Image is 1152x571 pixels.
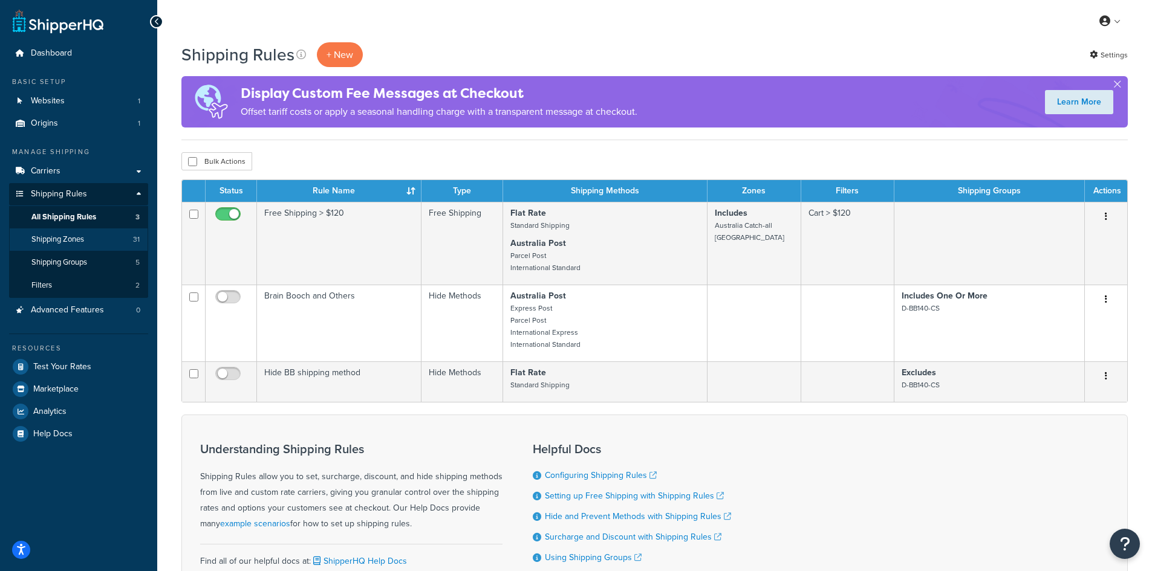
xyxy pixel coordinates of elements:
button: Open Resource Center [1110,529,1140,559]
p: Offset tariff costs or apply a seasonal handling charge with a transparent message at checkout. [241,103,637,120]
span: 5 [135,257,140,268]
span: Help Docs [33,429,73,439]
a: Using Shipping Groups [545,551,642,564]
span: Test Your Rates [33,362,91,372]
small: D-BB140-CS [902,379,940,390]
span: 1 [138,118,140,129]
a: Settings [1090,47,1128,63]
span: 2 [135,280,140,291]
div: Resources [9,343,148,353]
h3: Helpful Docs [533,442,731,456]
li: Origins [9,112,148,135]
small: Express Post Parcel Post International Express International Standard [510,303,581,350]
span: Shipping Zones [31,234,84,245]
div: Manage Shipping [9,147,148,157]
a: ShipperHQ Home [13,9,103,33]
strong: Flat Rate [510,366,546,379]
a: Carriers [9,160,148,182]
li: All Shipping Rules [9,206,148,228]
a: Help Docs [9,423,148,445]
a: Setting up Free Shipping with Shipping Rules [545,489,724,502]
small: Standard Shipping [510,379,570,390]
li: Advanced Features [9,299,148,321]
h4: Display Custom Fee Messages at Checkout [241,83,637,103]
span: All Shipping Rules [31,212,96,222]
a: Websites 1 [9,90,148,112]
th: Status [206,180,257,202]
a: Learn More [1045,90,1113,114]
a: Surcharge and Discount with Shipping Rules [545,531,721,543]
span: 31 [133,234,140,245]
th: Zones [708,180,801,202]
div: Find all of our helpful docs at: [200,544,503,569]
span: 0 [136,305,140,315]
li: Shipping Rules [9,183,148,298]
a: All Shipping Rules 3 [9,206,148,228]
a: Configuring Shipping Rules [545,469,657,482]
a: ShipperHQ Help Docs [311,555,407,567]
h3: Understanding Shipping Rules [200,442,503,456]
strong: Australia Post [510,289,566,302]
a: Marketplace [9,378,148,400]
span: Carriers [31,166,60,176]
div: Shipping Rules allow you to set, surcharge, discount, and hide shipping methods from live and cus... [200,442,503,532]
span: Analytics [33,407,67,417]
a: Advanced Features 0 [9,299,148,321]
span: Shipping Rules [31,189,87,199]
span: Shipping Groups [31,257,87,268]
strong: Includes One Or More [902,289,988,302]
td: Free Shipping > $120 [257,202,421,285]
td: Hide BB shipping method [257,361,421,402]
th: Rule Name : activate to sort column ascending [257,180,421,202]
span: 1 [138,96,140,106]
li: Shipping Zones [9,228,148,251]
img: duties-banner-06bc72dcb5fe05cb3f9472aba00be2ae8eb53ab6f0d8bb03d382ba314ac3c341.png [181,76,241,127]
span: Origins [31,118,58,129]
td: Cart > $120 [801,202,894,285]
a: Shipping Rules [9,183,148,205]
button: Bulk Actions [181,152,252,170]
span: Websites [31,96,65,106]
th: Type [421,180,503,202]
td: Hide Methods [421,361,503,402]
a: Shipping Groups 5 [9,251,148,274]
span: Filters [31,280,52,291]
small: Australia Catch-all [GEOGRAPHIC_DATA] [715,220,784,243]
a: Filters 2 [9,274,148,297]
a: Test Your Rates [9,356,148,378]
strong: Excludes [902,366,936,379]
strong: Includes [715,207,747,219]
p: + New [317,42,363,67]
span: Marketplace [33,384,79,395]
strong: Flat Rate [510,207,546,219]
li: Shipping Groups [9,251,148,274]
span: Dashboard [31,48,72,59]
span: 3 [135,212,140,222]
td: Hide Methods [421,285,503,361]
a: Analytics [9,401,148,422]
a: Hide and Prevent Methods with Shipping Rules [545,510,731,523]
span: Advanced Features [31,305,104,315]
th: Actions [1085,180,1127,202]
strong: Australia Post [510,237,566,250]
h1: Shipping Rules [181,43,295,66]
td: Brain Booch and Others [257,285,421,361]
li: Websites [9,90,148,112]
small: D-BB140-CS [902,303,940,314]
a: Shipping Zones 31 [9,228,148,251]
th: Shipping Groups [894,180,1085,202]
small: Standard Shipping [510,220,570,231]
a: Origins 1 [9,112,148,135]
a: Dashboard [9,42,148,65]
td: Free Shipping [421,202,503,285]
th: Filters [801,180,894,202]
a: example scenarios [220,517,290,530]
li: Filters [9,274,148,297]
div: Basic Setup [9,77,148,87]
